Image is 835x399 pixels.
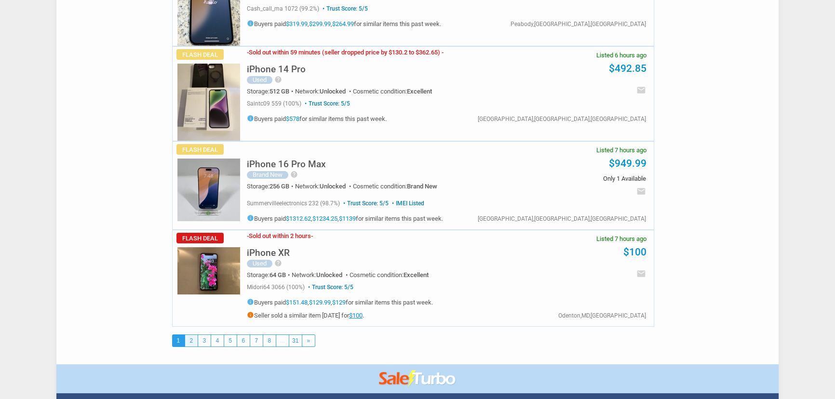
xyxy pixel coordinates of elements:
i: help [274,259,282,267]
span: - [247,232,249,239]
span: Trust Score: 5/5 [341,200,389,207]
a: $264.99 [332,20,354,27]
span: Flash Deal [176,233,224,243]
h5: iPhone 16 Pro Max [247,160,326,169]
span: Excellent [404,271,429,279]
a: 6 [237,335,250,346]
a: iPhone 14 Pro [247,66,306,74]
h5: Buyers paid , , for similar items this past week. [247,20,441,27]
a: $492.85 [609,63,646,74]
a: 4 [211,335,224,346]
i: info [247,311,254,319]
h5: iPhone XR [247,248,290,257]
div: Network: [295,88,353,94]
div: Used [247,260,272,267]
h5: Buyers paid , , for similar items this past week. [247,214,443,222]
a: 7 [250,335,263,346]
span: Only 1 Available [501,175,646,182]
h5: Buyers paid , , for similar items this past week. [247,298,433,306]
span: Trust Score: 5/5 [306,284,353,291]
a: ... [276,335,289,346]
i: info [247,298,254,306]
span: - [311,232,313,239]
span: Flash Deal [176,144,224,155]
img: s-l225.jpg [177,64,240,141]
a: $1139 [339,215,356,222]
a: $151.48 [286,299,308,306]
span: Listed 6 hours ago [596,52,646,58]
img: saleturbo.com [379,370,457,387]
img: s-l225.jpg [177,247,240,294]
span: ) - [438,49,444,56]
a: » [302,335,315,346]
div: Peabody,[GEOGRAPHIC_DATA],[GEOGRAPHIC_DATA] [511,21,646,27]
span: cash_call_ma 1072 (99.2%) [247,5,319,12]
div: Storage: [247,272,292,278]
i: info [247,214,254,222]
span: IMEI Listed [390,200,424,207]
div: Storage: [247,88,295,94]
h5: Buyers paid for similar items this past week. [247,115,387,122]
i: email [636,186,646,196]
span: - [247,49,249,56]
span: Trust Score: 5/5 [321,5,368,12]
i: info [247,20,254,27]
i: email [636,85,646,95]
h5: Seller sold a similar item [DATE] for . [247,311,433,319]
span: Trust Score: 5/5 [303,100,350,107]
span: Unlocked [316,271,342,279]
div: Storage: [247,183,295,189]
h3: Sold out within 59 minutes (seller dropped price by $130.2 to $362.65 [247,49,444,55]
a: iPhone 16 Pro Max [247,161,326,169]
h3: Sold out within 2 hours [247,233,313,239]
span: midori64 3066 (100%) [247,284,305,291]
span: 512 GB [269,88,289,95]
div: [GEOGRAPHIC_DATA],[GEOGRAPHIC_DATA],[GEOGRAPHIC_DATA] [478,116,646,122]
a: 1 [172,334,185,347]
span: Flash Deal [176,49,224,60]
li: Next page [302,334,315,347]
a: $949.99 [609,158,646,169]
a: $1234.25 [312,215,337,222]
div: [GEOGRAPHIC_DATA],[GEOGRAPHIC_DATA],[GEOGRAPHIC_DATA] [478,216,646,222]
span: Listed 7 hours ago [596,147,646,153]
h5: iPhone 14 Pro [247,65,306,74]
a: $129.99 [309,299,331,306]
div: Network: [292,272,350,278]
span: Listed 7 hours ago [596,236,646,242]
span: Unlocked [320,183,346,190]
a: iPhone XR [247,250,290,257]
div: Cosmetic condition: [353,183,437,189]
a: 5 [224,335,237,346]
i: help [274,76,282,83]
a: 2 [185,335,198,346]
div: Odenton,MD,[GEOGRAPHIC_DATA] [558,313,646,319]
div: Network: [295,183,353,189]
i: email [636,269,646,279]
span: saintc09 559 (100%) [247,100,301,107]
span: summervilleelectronics 232 (98.7%) [247,200,340,207]
div: Cosmetic condition: [350,272,429,278]
a: $100 [349,312,363,319]
span: Excellent [407,88,432,95]
a: $100 [623,246,646,258]
span: 256 GB [269,183,289,190]
span: 64 GB [269,271,286,279]
a: 3 [198,335,211,346]
i: info [247,115,254,122]
span: Unlocked [320,88,346,95]
a: 31 [289,335,302,346]
a: $129 [332,299,346,306]
a: $578 [286,115,299,122]
div: Cosmetic condition: [353,88,432,94]
a: $319.99 [286,20,308,27]
img: s-l225.jpg [177,159,240,221]
span: Brand New [407,183,437,190]
a: 8 [263,335,276,346]
i: help [290,171,298,178]
a: $1312.62 [286,215,311,222]
a: $299.99 [309,20,331,27]
div: Used [247,76,272,84]
div: Brand New [247,171,288,179]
